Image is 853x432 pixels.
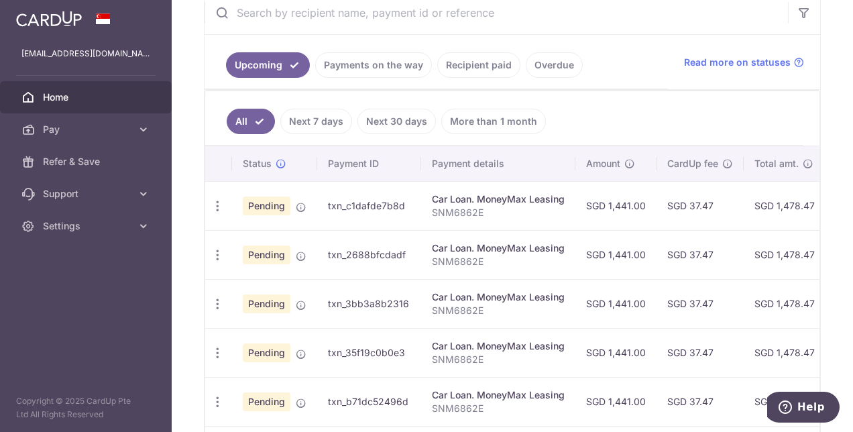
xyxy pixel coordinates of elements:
[432,206,565,219] p: SNM6862E
[441,109,546,134] a: More than 1 month
[744,230,826,279] td: SGD 1,478.47
[243,246,290,264] span: Pending
[575,181,657,230] td: SGD 1,441.00
[280,109,352,134] a: Next 7 days
[744,181,826,230] td: SGD 1,478.47
[317,146,421,181] th: Payment ID
[243,197,290,215] span: Pending
[657,328,744,377] td: SGD 37.47
[432,241,565,255] div: Car Loan. MoneyMax Leasing
[226,52,310,78] a: Upcoming
[317,279,421,328] td: txn_3bb3a8b2316
[243,392,290,411] span: Pending
[243,157,272,170] span: Status
[317,230,421,279] td: txn_2688bfcdadf
[754,157,799,170] span: Total amt.
[315,52,432,78] a: Payments on the way
[575,377,657,426] td: SGD 1,441.00
[43,91,131,104] span: Home
[21,47,150,60] p: [EMAIL_ADDRESS][DOMAIN_NAME]
[43,155,131,168] span: Refer & Save
[667,157,718,170] span: CardUp fee
[16,11,82,27] img: CardUp
[432,290,565,304] div: Car Loan. MoneyMax Leasing
[437,52,520,78] a: Recipient paid
[575,279,657,328] td: SGD 1,441.00
[243,294,290,313] span: Pending
[432,255,565,268] p: SNM6862E
[657,230,744,279] td: SGD 37.47
[684,56,791,69] span: Read more on statuses
[243,343,290,362] span: Pending
[657,377,744,426] td: SGD 37.47
[432,339,565,353] div: Car Loan. MoneyMax Leasing
[227,109,275,134] a: All
[432,402,565,415] p: SNM6862E
[432,388,565,402] div: Car Loan. MoneyMax Leasing
[744,377,826,426] td: SGD 1,478.47
[43,219,131,233] span: Settings
[657,181,744,230] td: SGD 37.47
[357,109,436,134] a: Next 30 days
[432,304,565,317] p: SNM6862E
[43,123,131,136] span: Pay
[432,353,565,366] p: SNM6862E
[317,377,421,426] td: txn_b71dc52496d
[575,328,657,377] td: SGD 1,441.00
[744,279,826,328] td: SGD 1,478.47
[317,328,421,377] td: txn_35f19c0b0e3
[526,52,583,78] a: Overdue
[43,187,131,201] span: Support
[575,230,657,279] td: SGD 1,441.00
[744,328,826,377] td: SGD 1,478.47
[767,392,840,425] iframe: Opens a widget where you can find more information
[586,157,620,170] span: Amount
[317,181,421,230] td: txn_c1dafde7b8d
[432,193,565,206] div: Car Loan. MoneyMax Leasing
[657,279,744,328] td: SGD 37.47
[421,146,575,181] th: Payment details
[684,56,804,69] a: Read more on statuses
